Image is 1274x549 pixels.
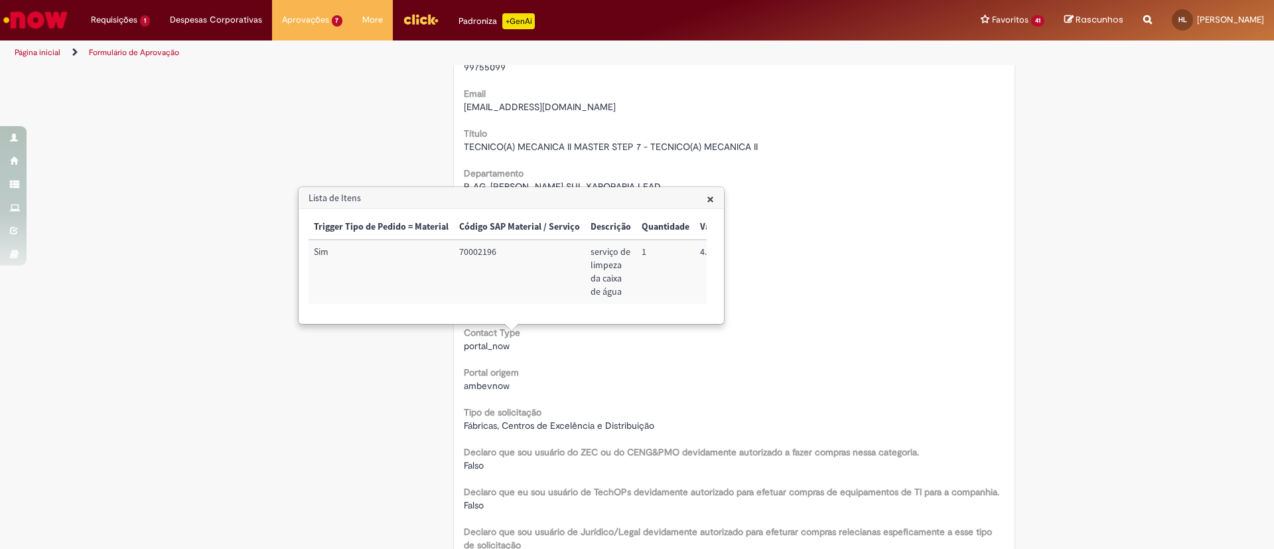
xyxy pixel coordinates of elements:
span: [EMAIL_ADDRESS][DOMAIN_NAME] [464,101,616,113]
a: Rascunhos [1064,14,1123,27]
span: [PERSON_NAME] [1197,14,1264,25]
img: ServiceNow [1,7,70,33]
span: portal_now [464,340,510,352]
th: Descrição [585,215,636,240]
p: +GenAi [502,13,535,29]
ul: Trilhas de página [10,40,839,65]
div: Padroniza [459,13,535,29]
span: Rascunhos [1076,13,1123,26]
span: 7 [332,15,343,27]
h3: Lista de Itens [299,188,723,209]
span: Requisições [91,13,137,27]
span: HL [1178,15,1187,24]
td: Descrição: serviço de limpeza da caixa de água [585,240,636,304]
span: Fábricas, Centros de Excelência e Distribuição [464,420,654,431]
span: 99755099 [464,61,506,73]
b: Título [464,127,487,139]
td: Quantidade: 1 [636,240,695,304]
th: Código SAP Material / Serviço [454,215,585,240]
span: Aprovações [282,13,329,27]
b: Email [464,88,486,100]
th: Trigger Tipo de Pedido = Material [309,215,454,240]
b: Departamento [464,167,524,179]
span: Despesas Corporativas [170,13,262,27]
span: 1 [140,15,150,27]
span: Falso [464,499,484,511]
th: Valor Unitário [695,215,763,240]
a: Página inicial [15,47,60,58]
button: Close [707,192,714,206]
th: Quantidade [636,215,695,240]
td: Trigger Tipo de Pedido = Material: Sim [309,240,454,304]
td: Código SAP Material / Serviço: 70002196 [454,240,585,304]
b: Declaro que eu sou usuário de TechOPs devidamente autorizado para efetuar compras de equipamentos... [464,486,999,498]
span: More [362,13,383,27]
span: 41 [1031,15,1044,27]
span: ambevnow [464,380,510,392]
span: × [707,190,714,208]
img: click_logo_yellow_360x200.png [403,9,439,29]
div: Lista de Itens [298,187,725,325]
span: P. AG. [PERSON_NAME] SUL XAROPARIA LEAD [464,181,661,193]
span: Falso [464,459,484,471]
b: Portal origem [464,366,519,378]
b: Contact Type [464,327,520,339]
span: Favoritos [992,13,1028,27]
a: Formulário de Aprovação [89,47,179,58]
b: Tipo de solicitação [464,406,541,418]
td: Valor Unitário: 4.601,00 [695,240,763,304]
b: Declaro que sou usuário do ZEC ou do CENG&PMO devidamente autorizado a fazer compras nessa catego... [464,446,919,458]
span: TECNICO(A) MECANICA II MASTER STEP 7 - TECNICO(A) MECANICA II [464,141,758,153]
